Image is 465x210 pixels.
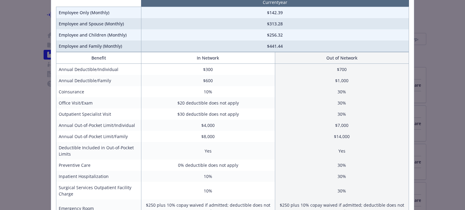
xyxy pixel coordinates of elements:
td: Surgical Services Outpatient Facility Charge [56,182,141,199]
td: 30% [275,97,409,108]
td: $600 [141,75,275,86]
td: 10% [141,171,275,182]
td: Deductible Included in Out-of-Pocket Limits [56,142,141,160]
td: Inpatient Hospitalization [56,171,141,182]
td: $4,000 [141,120,275,131]
td: 30% [275,182,409,199]
th: In Network [141,52,275,64]
td: 30% [275,108,409,120]
td: Employee and Family (Monthly) [56,40,141,52]
td: Outpatient Specialist Visit [56,108,141,120]
td: Annual Out-of-Pocket Limit/Individual [56,120,141,131]
td: $30 deductible does not apply [141,108,275,120]
td: Coinsurance [56,86,141,97]
th: Out of Network [275,52,409,64]
td: Preventive Care [56,160,141,171]
td: Yes [141,142,275,160]
td: 10% [141,182,275,199]
th: Benefit [56,52,141,64]
td: $8,000 [141,131,275,142]
td: $7,000 [275,120,409,131]
td: Employee Only (Monthly) [56,7,141,18]
td: $256.32 [141,29,409,40]
td: 10% [141,86,275,97]
td: Office Visit/Exam [56,97,141,108]
td: Annual Out-of-Pocket Limit/Family [56,131,141,142]
td: $313.28 [141,18,409,29]
td: $14,000 [275,131,409,142]
td: Annual Deductible/Family [56,75,141,86]
td: Yes [275,142,409,160]
td: 0% deductible does not apply [141,160,275,171]
td: $1,000 [275,75,409,86]
td: $441.44 [141,40,409,52]
td: $142.39 [141,7,409,18]
td: $700 [275,64,409,75]
td: $20 deductible does not apply [141,97,275,108]
td: Employee and Spouse (Monthly) [56,18,141,29]
td: Annual Deductible/Individual [56,64,141,75]
td: Employee and Children (Monthly) [56,29,141,40]
td: 30% [275,86,409,97]
td: $300 [141,64,275,75]
td: 30% [275,171,409,182]
td: 30% [275,160,409,171]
